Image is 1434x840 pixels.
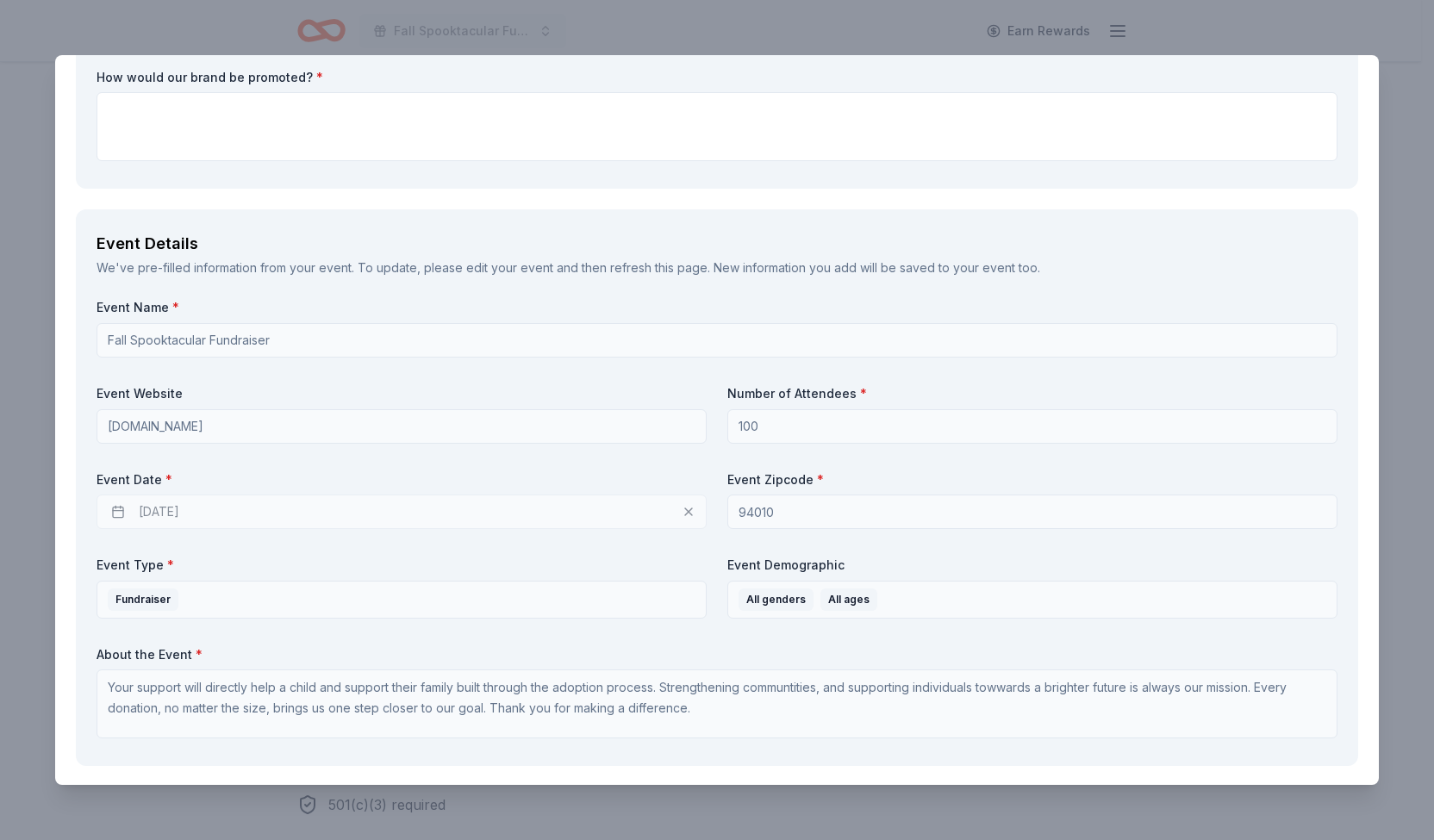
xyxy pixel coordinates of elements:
[727,581,1337,619] button: All gendersAll ages
[97,258,1337,278] div: We've pre-filled information from your event. To update, please edit your event and then refresh ...
[97,69,1337,86] label: How would our brand be promoted?
[727,385,1337,402] label: Number of Attendees
[97,230,1337,258] div: Event Details
[108,588,178,611] div: Fundraiser
[97,299,1337,316] label: Event Name
[97,557,707,574] label: Event Type
[97,385,707,402] label: Event Website
[97,471,707,488] label: Event Date
[727,471,1337,488] label: Event Zipcode
[97,646,1337,663] label: About the Event
[727,557,1337,574] label: Event Demographic
[97,669,1337,738] textarea: Your support will directly help a child and support their family built through the adoption proce...
[739,588,814,611] div: All genders
[820,588,877,611] div: All ages
[97,581,707,619] button: Fundraiser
